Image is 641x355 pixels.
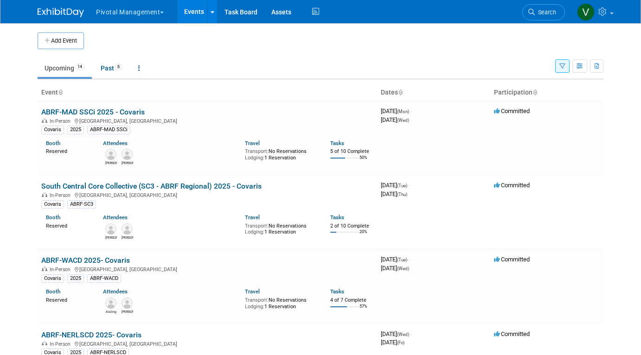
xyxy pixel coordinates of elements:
div: Covaris [41,274,64,283]
span: In-Person [50,192,73,198]
img: Rob Brown [105,223,116,235]
span: [DATE] [381,108,412,114]
div: [GEOGRAPHIC_DATA], [GEOGRAPHIC_DATA] [41,191,373,198]
span: (Tue) [397,183,407,188]
img: Tom O'Hare [122,223,133,235]
div: Rob Brown [105,235,117,240]
div: 2025 [67,126,84,134]
a: Tasks [330,214,344,221]
span: Transport: [245,297,269,303]
a: Travel [245,140,260,146]
img: Valerie Weld [577,3,595,21]
div: Reserved [46,221,89,229]
div: 5 of 10 Complete [330,148,373,155]
div: 4 of 7 Complete [330,297,373,304]
span: [DATE] [381,116,409,123]
td: 57% [359,304,367,317]
a: Tasks [330,140,344,146]
a: Booth [46,214,60,221]
a: Attendees [103,214,128,221]
span: (Tue) [397,257,407,262]
a: Booth [46,288,60,295]
a: South Central Core Collective (SC3 - ABRF Regional) 2025 - Covaris [41,182,262,190]
th: Dates [377,85,490,101]
div: No Reservations 1 Reservation [245,295,316,310]
span: (Wed) [397,118,409,123]
span: Committed [494,108,530,114]
span: 14 [75,63,85,70]
a: Past6 [94,59,129,77]
span: Transport: [245,148,269,154]
div: Sujash Chatterjee [122,160,133,165]
a: Booth [46,140,60,146]
span: - [409,182,410,189]
a: Sort by Start Date [398,89,403,96]
div: Reserved [46,295,89,304]
span: Lodging: [245,304,264,310]
span: Transport: [245,223,269,229]
span: Lodging: [245,229,264,235]
span: In-Person [50,341,73,347]
img: In-Person Event [42,192,47,197]
div: 2025 [67,274,84,283]
span: Search [535,9,556,16]
a: Attendees [103,140,128,146]
div: [GEOGRAPHIC_DATA], [GEOGRAPHIC_DATA] [41,265,373,273]
div: ABRF-WACD [87,274,121,283]
span: 6 [115,63,122,70]
span: Committed [494,330,530,337]
div: Covaris [41,126,64,134]
div: 2 of 10 Complete [330,223,373,229]
span: [DATE] [381,256,410,263]
img: Sujash Chatterjee [122,298,133,309]
span: (Thu) [397,192,407,197]
span: [DATE] [381,265,409,272]
img: Aisling Power [105,298,116,309]
span: [DATE] [381,330,412,337]
div: Tom O'Hare [122,235,133,240]
div: [GEOGRAPHIC_DATA], [GEOGRAPHIC_DATA] [41,117,373,124]
a: ABRF-NERLSCD 2025- Covaris [41,330,141,339]
span: (Wed) [397,266,409,271]
div: Covaris [41,200,64,209]
div: Reserved [46,146,89,155]
a: Sort by Event Name [58,89,63,96]
span: Committed [494,256,530,263]
span: In-Person [50,118,73,124]
img: ExhibitDay [38,8,84,17]
span: Committed [494,182,530,189]
a: ABRF-MAD SSCi 2025 - Covaris [41,108,145,116]
img: Sujash Chatterjee [122,149,133,160]
th: Participation [490,85,603,101]
span: (Mon) [397,109,409,114]
span: (Fri) [397,340,404,345]
img: In-Person Event [42,341,47,346]
span: Lodging: [245,155,264,161]
a: ABRF-WACD 2025- Covaris [41,256,130,265]
span: [DATE] [381,339,404,346]
span: - [409,256,410,263]
img: In-Person Event [42,118,47,123]
a: Sort by Participation Type [532,89,537,96]
div: Aisling Power [105,309,117,314]
span: [DATE] [381,190,407,197]
a: Travel [245,288,260,295]
a: Tasks [330,288,344,295]
div: [GEOGRAPHIC_DATA], [GEOGRAPHIC_DATA] [41,340,373,347]
a: Attendees [103,288,128,295]
td: 50% [359,155,367,168]
div: No Reservations 1 Reservation [245,146,316,161]
span: - [410,108,412,114]
span: [DATE] [381,182,410,189]
span: In-Person [50,266,73,273]
td: 20% [359,229,367,242]
span: (Wed) [397,332,409,337]
a: Travel [245,214,260,221]
a: Upcoming14 [38,59,92,77]
div: ABRF-MAD SSCi [87,126,130,134]
div: ABRF-SC3 [67,200,96,209]
div: No Reservations 1 Reservation [245,221,316,235]
button: Add Event [38,32,84,49]
div: Melissa Gabello [105,160,117,165]
img: Melissa Gabello [105,149,116,160]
